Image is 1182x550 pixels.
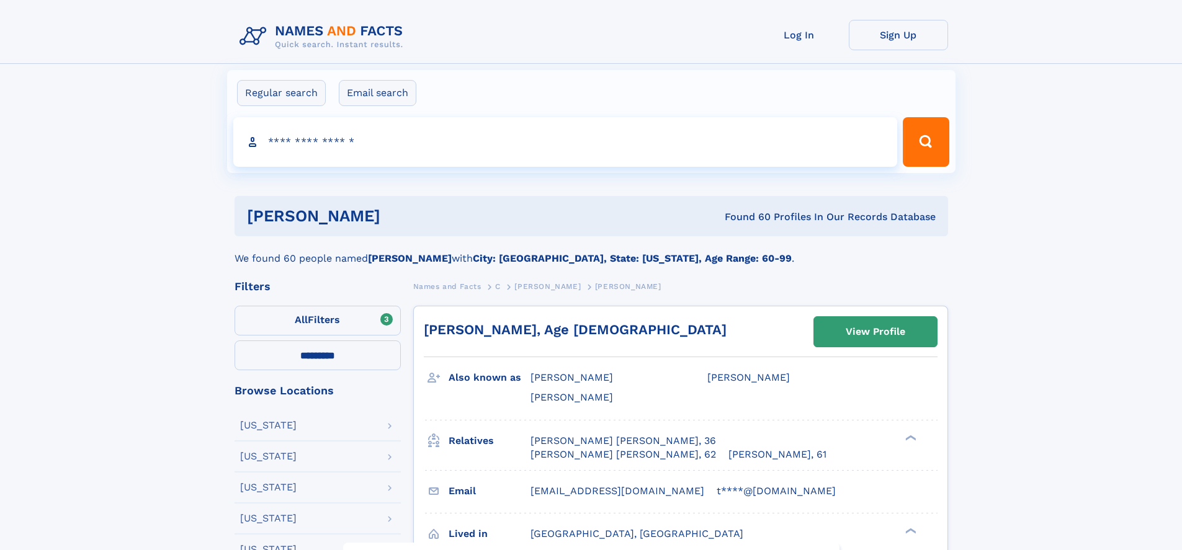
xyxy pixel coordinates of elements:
span: [PERSON_NAME] [531,371,613,383]
label: Regular search [237,80,326,106]
button: Search Button [903,117,949,167]
img: Logo Names and Facts [235,20,413,53]
div: View Profile [846,317,905,346]
a: [PERSON_NAME] [514,278,581,294]
a: Sign Up [849,20,948,50]
span: [PERSON_NAME] [595,282,661,291]
b: City: [GEOGRAPHIC_DATA], State: [US_STATE], Age Range: 60-99 [473,252,792,264]
span: [PERSON_NAME] [531,391,613,403]
div: ❯ [902,433,917,441]
a: [PERSON_NAME] [PERSON_NAME], 36 [531,434,716,448]
a: C [495,278,501,294]
h3: Lived in [449,523,531,544]
span: [EMAIL_ADDRESS][DOMAIN_NAME] [531,485,704,497]
a: View Profile [814,317,937,347]
div: [US_STATE] [240,513,297,523]
div: [US_STATE] [240,420,297,430]
a: [PERSON_NAME], 61 [728,448,826,461]
span: [PERSON_NAME] [514,282,581,291]
h1: [PERSON_NAME] [247,208,553,224]
h3: Relatives [449,430,531,451]
span: [GEOGRAPHIC_DATA], [GEOGRAPHIC_DATA] [531,528,743,539]
span: C [495,282,501,291]
a: Names and Facts [413,278,481,294]
div: ❯ [902,526,917,534]
span: [PERSON_NAME] [707,371,790,383]
div: [US_STATE] [240,482,297,492]
a: [PERSON_NAME] [PERSON_NAME], 62 [531,448,716,461]
div: Filters [235,281,401,292]
input: search input [233,117,898,167]
div: Found 60 Profiles In Our Records Database [552,210,936,224]
a: [PERSON_NAME], Age [DEMOGRAPHIC_DATA] [424,322,727,337]
h3: Email [449,481,531,502]
a: Log In [750,20,849,50]
label: Filters [235,306,401,335]
span: All [295,314,308,326]
b: [PERSON_NAME] [368,252,452,264]
div: Browse Locations [235,385,401,396]
div: We found 60 people named with . [235,236,948,266]
label: Email search [339,80,416,106]
div: [US_STATE] [240,451,297,461]
h3: Also known as [449,367,531,388]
